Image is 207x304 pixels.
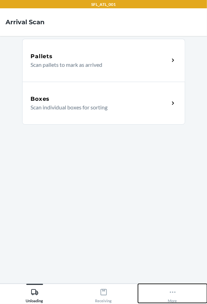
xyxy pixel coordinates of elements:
[95,286,112,303] div: Receiving
[168,286,177,303] div: More
[26,286,43,303] div: Unloading
[22,82,185,125] a: BoxesScan individual boxes for sorting
[91,1,116,8] p: SFL_ATL_001
[69,284,138,303] button: Receiving
[31,61,164,69] p: Scan pallets to mark as arrived
[138,284,207,303] button: More
[31,52,53,61] h5: Pallets
[31,103,164,111] p: Scan individual boxes for sorting
[22,39,185,82] a: PalletsScan pallets to mark as arrived
[31,95,50,103] h5: Boxes
[6,18,44,27] h4: Arrival Scan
